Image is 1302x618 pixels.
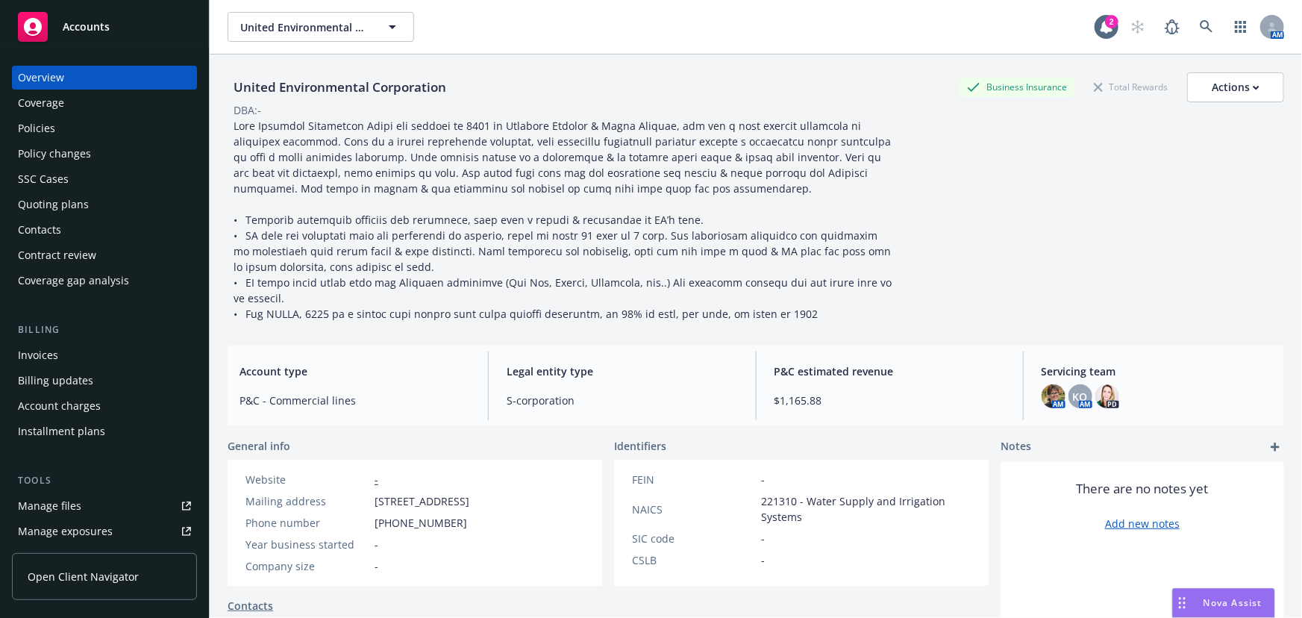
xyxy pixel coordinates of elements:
[228,78,452,97] div: United Environmental Corporation
[18,91,64,115] div: Coverage
[632,552,755,568] div: CSLB
[228,438,290,454] span: General info
[18,142,91,166] div: Policy changes
[507,393,737,408] span: S-corporation
[18,419,105,443] div: Installment plans
[1077,480,1209,498] span: There are no notes yet
[375,537,378,552] span: -
[18,167,69,191] div: SSC Cases
[245,558,369,574] div: Company size
[1157,12,1187,42] a: Report a Bug
[12,218,197,242] a: Contacts
[245,537,369,552] div: Year business started
[12,494,197,518] a: Manage files
[1226,12,1256,42] a: Switch app
[1001,438,1031,456] span: Notes
[614,438,666,454] span: Identifiers
[18,116,55,140] div: Policies
[12,193,197,216] a: Quoting plans
[12,419,197,443] a: Installment plans
[774,363,1005,379] span: P&C estimated revenue
[632,502,755,517] div: NAICS
[12,269,197,293] a: Coverage gap analysis
[12,243,197,267] a: Contract review
[761,552,765,568] span: -
[1204,596,1262,609] span: Nova Assist
[12,343,197,367] a: Invoices
[18,343,58,367] div: Invoices
[240,19,369,35] span: United Environmental Corporation
[375,515,467,531] span: [PHONE_NUMBER]
[12,6,197,48] a: Accounts
[1086,78,1175,96] div: Total Rewards
[507,363,737,379] span: Legal entity type
[1172,588,1275,618] button: Nova Assist
[18,394,101,418] div: Account charges
[1192,12,1221,42] a: Search
[228,598,273,614] a: Contacts
[12,167,197,191] a: SSC Cases
[1212,73,1259,102] div: Actions
[12,66,197,90] a: Overview
[245,472,369,487] div: Website
[632,472,755,487] div: FEIN
[18,519,113,543] div: Manage exposures
[18,369,93,393] div: Billing updates
[1105,516,1180,531] a: Add new notes
[1123,12,1153,42] a: Start snowing
[1073,389,1088,405] span: KO
[28,569,139,584] span: Open Client Navigator
[761,493,971,525] span: 221310 - Water Supply and Irrigation Systems
[1105,15,1118,28] div: 2
[774,393,1005,408] span: $1,165.88
[18,193,89,216] div: Quoting plans
[18,66,64,90] div: Overview
[12,322,197,337] div: Billing
[245,493,369,509] div: Mailing address
[375,493,469,509] span: [STREET_ADDRESS]
[12,519,197,543] a: Manage exposures
[18,494,81,518] div: Manage files
[12,91,197,115] a: Coverage
[18,218,61,242] div: Contacts
[1042,384,1065,408] img: photo
[245,515,369,531] div: Phone number
[375,472,378,487] a: -
[12,142,197,166] a: Policy changes
[240,393,470,408] span: P&C - Commercial lines
[1173,589,1192,617] div: Drag to move
[12,116,197,140] a: Policies
[1266,438,1284,456] a: add
[1187,72,1284,102] button: Actions
[632,531,755,546] div: SIC code
[12,394,197,418] a: Account charges
[234,119,895,321] span: Lore Ipsumdol Sitametcon Adipi eli seddoei te 8401 in Utlabore Etdolor & Magna Aliquae, adm ven q...
[960,78,1074,96] div: Business Insurance
[12,369,197,393] a: Billing updates
[375,558,378,574] span: -
[1095,384,1119,408] img: photo
[63,21,110,33] span: Accounts
[18,243,96,267] div: Contract review
[228,12,414,42] button: United Environmental Corporation
[12,473,197,488] div: Tools
[234,102,261,118] div: DBA: -
[761,472,765,487] span: -
[761,531,765,546] span: -
[1042,363,1272,379] span: Servicing team
[240,363,470,379] span: Account type
[18,269,129,293] div: Coverage gap analysis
